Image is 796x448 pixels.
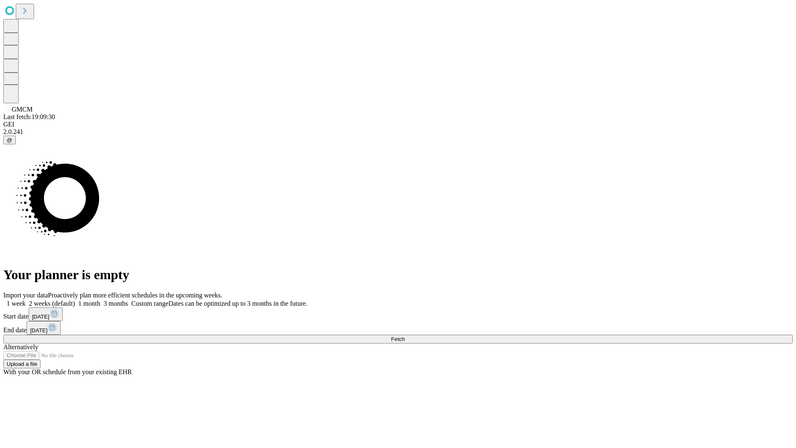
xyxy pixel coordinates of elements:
[48,292,222,299] span: Proactively plan more efficient schedules in the upcoming weeks.
[3,307,793,321] div: Start date
[3,368,132,375] span: With your OR schedule from your existing EHR
[3,113,55,120] span: Last fetch: 19:09:30
[131,300,168,307] span: Custom range
[78,300,100,307] span: 1 month
[29,300,75,307] span: 2 weeks (default)
[168,300,307,307] span: Dates can be optimized up to 3 months in the future.
[12,106,33,113] span: GMCM
[391,336,405,342] span: Fetch
[3,343,38,351] span: Alternatively
[27,321,61,335] button: [DATE]
[29,307,63,321] button: [DATE]
[32,314,49,320] span: [DATE]
[30,327,47,334] span: [DATE]
[3,136,16,144] button: @
[7,137,12,143] span: @
[3,335,793,343] button: Fetch
[3,360,41,368] button: Upload a file
[3,267,793,282] h1: Your planner is empty
[3,321,793,335] div: End date
[3,128,793,136] div: 2.0.241
[3,292,48,299] span: Import your data
[3,121,793,128] div: GEI
[104,300,128,307] span: 3 months
[7,300,26,307] span: 1 week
